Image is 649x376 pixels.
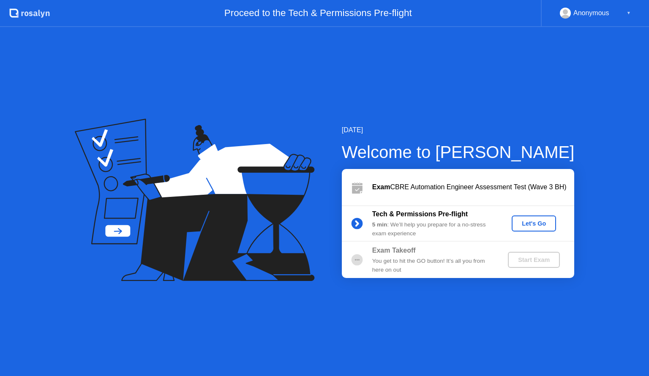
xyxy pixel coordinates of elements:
b: 5 min [372,221,387,228]
div: : We’ll help you prepare for a no-stress exam experience [372,221,494,238]
button: Let's Go [512,215,556,232]
b: Exam [372,183,390,191]
div: ▼ [627,8,631,19]
b: Tech & Permissions Pre-flight [372,210,468,218]
b: Exam Takeoff [372,247,416,254]
div: Start Exam [511,256,556,263]
button: Start Exam [508,252,560,268]
div: CBRE Automation Engineer Assessment Test (Wave 3 BH) [372,182,574,192]
div: Let's Go [515,220,553,227]
div: [DATE] [342,125,575,135]
div: Anonymous [573,8,609,19]
div: You get to hit the GO button! It’s all you from here on out [372,257,494,274]
div: Welcome to [PERSON_NAME] [342,139,575,165]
